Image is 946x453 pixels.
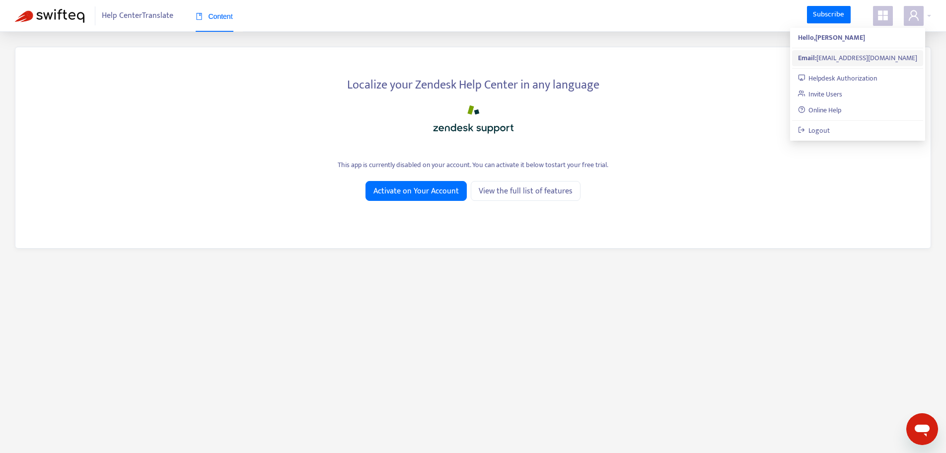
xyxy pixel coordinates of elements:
div: [EMAIL_ADDRESS][DOMAIN_NAME] [798,53,917,64]
span: View the full list of features [479,185,573,197]
a: Helpdesk Authorization [798,73,877,84]
iframe: Button to launch messaging window [906,413,938,445]
a: View the full list of features [471,181,581,201]
img: zendesk_support_logo.png [424,101,523,137]
a: Online Help [798,104,842,116]
div: Localize your Zendesk Help Center in any language [30,72,916,94]
a: Invite Users [798,89,843,100]
a: Logout [798,125,830,136]
span: book [196,13,203,20]
span: Help Center Translate [102,6,173,25]
strong: Email: [798,52,816,64]
span: Activate on Your Account [373,185,459,197]
strong: Hello, [PERSON_NAME] [798,32,865,43]
div: This app is currently disabled on your account. You can activate it below to start your free trial . [30,160,916,170]
span: appstore [877,9,889,21]
span: Content [196,12,233,20]
img: Swifteq [15,9,84,23]
a: Subscribe [807,6,851,24]
span: user [908,9,920,21]
button: Activate on Your Account [365,181,467,201]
